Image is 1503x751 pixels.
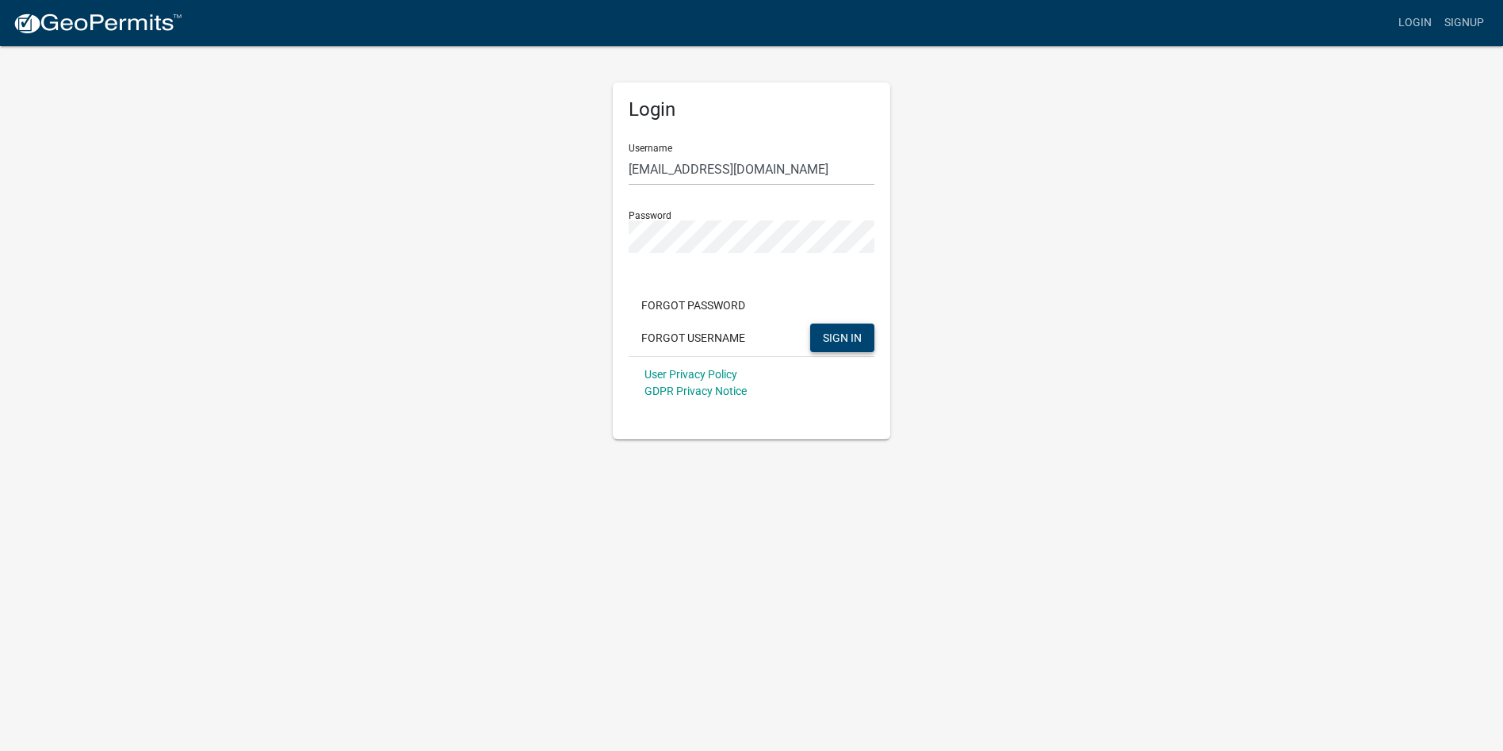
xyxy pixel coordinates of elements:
a: User Privacy Policy [644,368,737,381]
a: GDPR Privacy Notice [644,385,747,397]
span: SIGN IN [823,331,862,343]
button: SIGN IN [810,324,874,352]
button: Forgot Password [629,291,758,320]
h5: Login [629,98,874,121]
button: Forgot Username [629,324,758,352]
a: Login [1392,8,1438,38]
a: Signup [1438,8,1490,38]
